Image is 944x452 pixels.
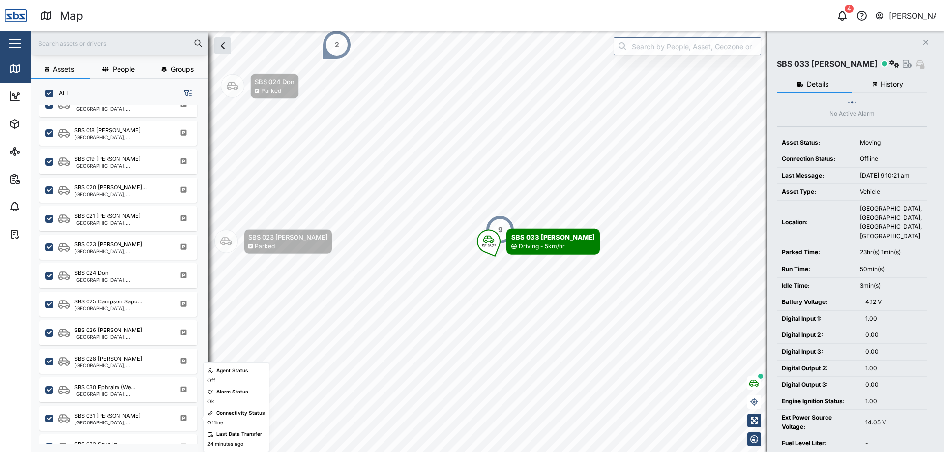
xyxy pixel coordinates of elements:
div: 0.00 [865,347,922,357]
div: Driving - 5km/hr [519,242,565,251]
div: Digital Input 3: [782,347,855,357]
div: 4.12 V [865,298,922,307]
div: 1.00 [865,397,922,406]
div: SBS 031 [PERSON_NAME] [74,412,141,420]
div: Connection Status: [782,154,850,164]
div: Agent Status [216,367,248,375]
div: Parked [261,87,281,96]
div: Tasks [26,229,53,240]
div: [GEOGRAPHIC_DATA], [GEOGRAPHIC_DATA] [74,334,168,339]
div: Map marker [477,229,600,255]
div: SBS 032 Saua Iru [74,440,119,449]
div: grid [39,105,208,444]
div: 1.00 [865,364,922,373]
label: ALL [53,90,70,97]
div: Vehicle [860,187,922,197]
div: SBS 020 [PERSON_NAME]... [74,183,147,192]
div: 9 [498,224,502,235]
span: History [881,81,903,88]
div: SBS 023 [PERSON_NAME] [248,232,328,242]
div: SBS 028 [PERSON_NAME] [74,355,142,363]
div: SBS 024 Don [255,77,295,87]
div: Offline [860,154,922,164]
span: Groups [171,66,194,73]
img: Main Logo [5,5,27,27]
div: Connectivity Status [216,409,265,417]
div: Digital Output 3: [782,380,855,390]
div: Fuel Level Liter: [782,439,855,448]
div: Alarms [26,201,56,212]
div: [GEOGRAPHIC_DATA], [GEOGRAPHIC_DATA] [74,249,168,254]
input: Search by People, Asset, Geozone or Place [614,37,761,55]
div: [GEOGRAPHIC_DATA], [GEOGRAPHIC_DATA] [74,363,168,368]
div: [GEOGRAPHIC_DATA], [GEOGRAPHIC_DATA] [74,220,168,225]
div: SBS 024 Don [74,269,109,277]
div: [GEOGRAPHIC_DATA], [GEOGRAPHIC_DATA] [74,135,168,140]
div: Map [60,7,83,25]
div: Ok [207,398,214,406]
div: [DATE] 9:10:21 am [860,171,922,181]
div: SBS 019 [PERSON_NAME] [74,155,141,163]
div: SBS 026 [PERSON_NAME] [74,326,142,334]
div: - [865,439,922,448]
div: Dashboard [26,91,70,102]
span: Details [807,81,828,88]
div: 2 [335,39,339,50]
div: Digital Input 2: [782,331,855,340]
div: 23hr(s) 1min(s) [860,248,922,257]
div: Asset Type: [782,187,850,197]
div: SBS 025 Campson Sapu... [74,298,142,306]
div: [GEOGRAPHIC_DATA], [GEOGRAPHIC_DATA] [74,306,168,311]
div: Idle Time: [782,281,850,291]
div: [GEOGRAPHIC_DATA], [GEOGRAPHIC_DATA] [74,277,168,282]
div: Assets [26,119,56,129]
input: Search assets or drivers [37,36,203,51]
div: 24 minutes ago [207,440,243,448]
div: SBS 023 [PERSON_NAME] [74,241,142,249]
div: Battery Voltage: [782,298,855,307]
div: Map marker [322,30,352,60]
div: SBS 033 [PERSON_NAME] [511,232,595,242]
div: Sites [26,146,49,157]
div: Parked [255,242,275,251]
div: Digital Input 1: [782,314,855,324]
div: Last Data Transfer [216,430,262,438]
div: [GEOGRAPHIC_DATA], [GEOGRAPHIC_DATA] [74,392,168,396]
div: Off [207,377,215,385]
div: 50min(s) [860,265,922,274]
div: Engine Ignition Status: [782,397,855,406]
div: SBS 030 Ephraim (We... [74,383,135,392]
div: Ext Power Source Voltage: [782,413,855,431]
div: [GEOGRAPHIC_DATA], [GEOGRAPHIC_DATA], [GEOGRAPHIC_DATA], [GEOGRAPHIC_DATA] [860,204,922,241]
div: 3min(s) [860,281,922,291]
div: [GEOGRAPHIC_DATA], [GEOGRAPHIC_DATA] [74,420,168,425]
div: [GEOGRAPHIC_DATA], [GEOGRAPHIC_DATA] [74,106,168,111]
div: Map [26,63,48,74]
div: 0.00 [865,331,922,340]
div: 14.05 V [865,418,922,427]
div: Map marker [214,229,332,254]
div: Offline [207,419,223,427]
div: Last Message: [782,171,850,181]
div: No Active Alarm [829,109,875,119]
div: SBS 021 [PERSON_NAME] [74,212,141,220]
span: People [113,66,135,73]
div: Reports [26,174,59,184]
div: Location: [782,218,850,227]
div: Alarm Status [216,388,248,396]
div: [GEOGRAPHIC_DATA], [GEOGRAPHIC_DATA] [74,163,168,168]
span: Assets [53,66,74,73]
div: Moving [860,138,922,148]
div: Map marker [221,74,299,99]
div: SE 157° [482,244,496,248]
div: 1.00 [865,314,922,324]
div: [GEOGRAPHIC_DATA], [GEOGRAPHIC_DATA] [74,192,168,197]
button: [PERSON_NAME] [875,9,936,23]
div: SBS 033 [PERSON_NAME] [777,58,878,70]
div: [PERSON_NAME] [889,10,936,22]
canvas: Map [31,31,944,452]
div: Asset Status: [782,138,850,148]
div: Digital Output 2: [782,364,855,373]
div: Map marker [485,215,515,244]
div: Map marker [766,365,884,391]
